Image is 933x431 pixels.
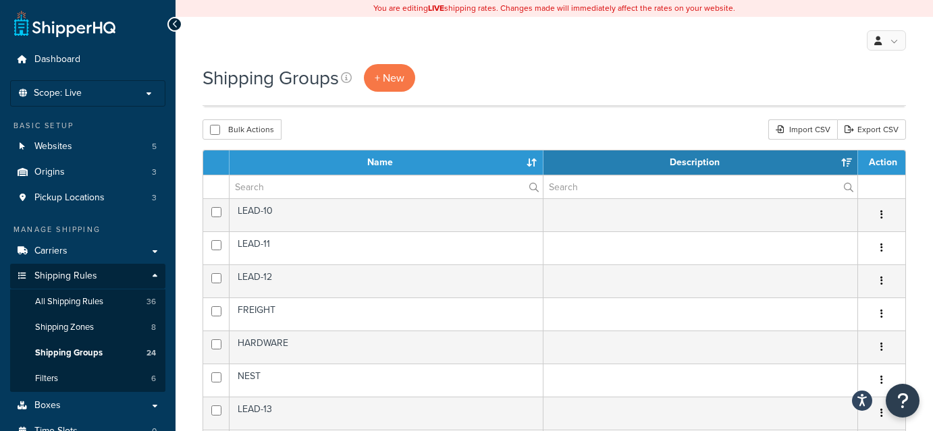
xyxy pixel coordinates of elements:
[543,175,857,198] input: Search
[34,141,72,152] span: Websites
[35,373,58,384] span: Filters
[146,347,156,359] span: 24
[10,289,165,314] a: All Shipping Rules 36
[428,2,444,14] b: LIVE
[10,160,165,185] a: Origins 3
[10,393,165,418] a: Boxes
[10,185,165,210] li: Pickup Locations
[10,47,165,72] a: Dashboard
[152,192,157,204] span: 3
[34,270,97,282] span: Shipping Rules
[203,119,282,140] button: Bulk Actions
[230,231,543,264] td: LEAD-11
[34,192,105,204] span: Pickup Locations
[146,296,156,308] span: 36
[34,54,80,65] span: Dashboard
[10,341,165,366] li: Shipping Groups
[364,64,415,92] a: + New
[10,315,165,340] a: Shipping Zones 8
[230,150,543,175] th: Name: activate to sort column ascending
[10,120,165,132] div: Basic Setup
[10,134,165,159] a: Websites 5
[10,160,165,185] li: Origins
[10,239,165,264] a: Carriers
[230,264,543,297] td: LEAD-12
[152,167,157,178] span: 3
[10,264,165,392] li: Shipping Rules
[10,366,165,391] a: Filters 6
[10,315,165,340] li: Shipping Zones
[14,10,115,37] a: ShipperHQ Home
[886,384,919,418] button: Open Resource Center
[10,224,165,235] div: Manage Shipping
[151,322,156,333] span: 8
[10,289,165,314] li: All Shipping Rules
[837,119,906,140] a: Export CSV
[10,264,165,289] a: Shipping Rules
[230,297,543,331] td: FREIGHT
[10,341,165,366] a: Shipping Groups 24
[768,119,837,140] div: Import CSV
[10,185,165,210] a: Pickup Locations 3
[35,322,94,333] span: Shipping Zones
[151,373,156,384] span: 6
[34,400,61,411] span: Boxes
[203,65,339,91] h1: Shipping Groups
[230,198,543,231] td: LEAD-10
[230,175,543,198] input: Search
[230,331,543,364] td: HARDWARE
[35,347,103,359] span: Shipping Groups
[230,397,543,430] td: LEAD-13
[34,88,82,99] span: Scope: Live
[35,296,103,308] span: All Shipping Rules
[858,150,905,175] th: Action
[34,246,68,257] span: Carriers
[152,141,157,152] span: 5
[10,134,165,159] li: Websites
[34,167,65,178] span: Origins
[230,364,543,397] td: NEST
[375,70,404,86] span: + New
[10,366,165,391] li: Filters
[543,150,858,175] th: Description: activate to sort column ascending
